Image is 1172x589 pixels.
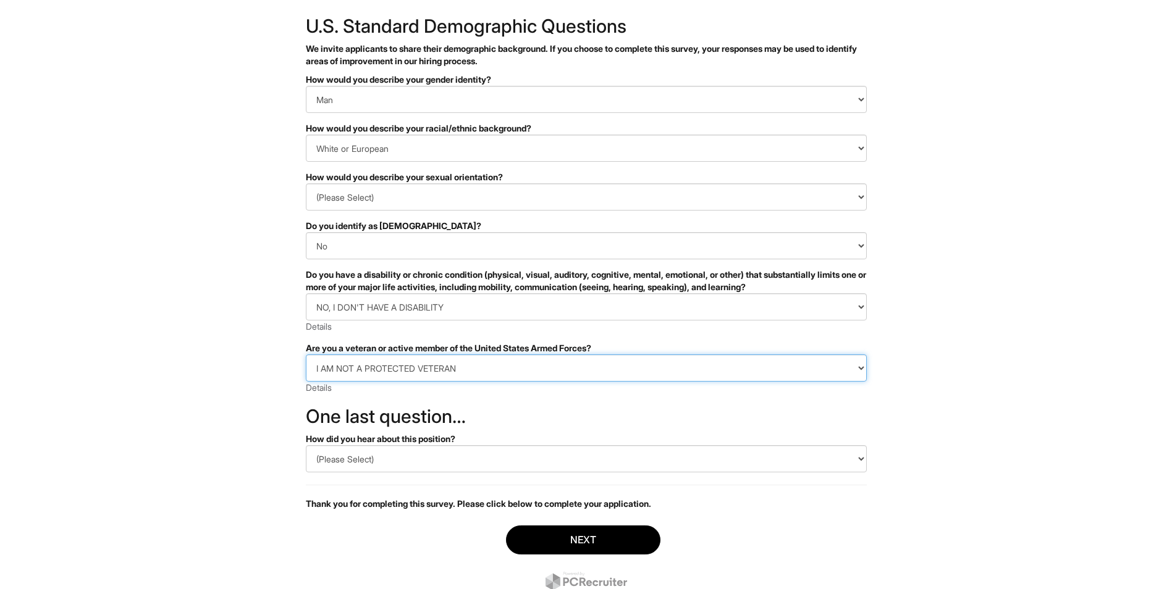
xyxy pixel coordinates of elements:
select: Are you a veteran or active member of the United States Armed Forces? [306,354,867,382]
div: Do you have a disability or chronic condition (physical, visual, auditory, cognitive, mental, emo... [306,269,867,293]
div: How would you describe your racial/ethnic background? [306,122,867,135]
div: Do you identify as [DEMOGRAPHIC_DATA]? [306,220,867,232]
select: Do you have a disability or chronic condition (physical, visual, auditory, cognitive, mental, emo... [306,293,867,320]
a: Details [306,321,332,332]
select: How would you describe your gender identity? [306,86,867,113]
div: Are you a veteran or active member of the United States Armed Forces? [306,342,867,354]
p: We invite applicants to share their demographic background. If you choose to complete this survey... [306,43,867,67]
div: How would you describe your sexual orientation? [306,171,867,183]
select: Do you identify as transgender? [306,232,867,259]
select: How did you hear about this position? [306,445,867,472]
p: Thank you for completing this survey. Please click below to complete your application. [306,498,867,510]
h2: U.S. Standard Demographic Questions [306,16,867,36]
select: How would you describe your racial/ethnic background? [306,135,867,162]
select: How would you describe your sexual orientation? [306,183,867,211]
div: How did you hear about this position? [306,433,867,445]
a: Details [306,382,332,393]
div: How would you describe your gender identity? [306,73,867,86]
button: Next [506,525,660,554]
h2: One last question… [306,406,867,427]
